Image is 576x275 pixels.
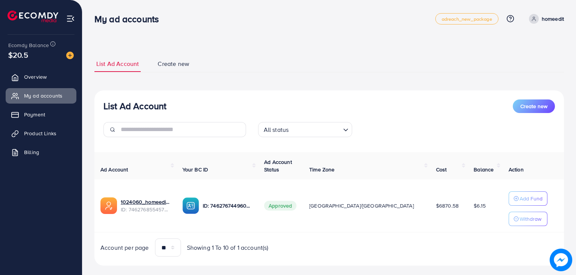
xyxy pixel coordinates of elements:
span: Billing [24,148,39,156]
button: Withdraw [509,212,547,226]
span: adreach_new_package [442,17,492,21]
p: homeedit [542,14,564,23]
span: Your BC ID [182,166,208,173]
span: List Ad Account [96,60,139,68]
span: Action [509,166,524,173]
a: homeedit [526,14,564,24]
span: All status [262,124,290,135]
span: Ad Account Status [264,158,292,173]
div: Search for option [258,122,352,137]
span: Ecomdy Balance [8,41,49,49]
img: ic-ba-acc.ded83a64.svg [182,197,199,214]
a: 1024060_homeedit7_1737561213516 [121,198,170,206]
span: Create new [520,102,547,110]
span: Payment [24,111,45,118]
div: <span class='underline'>1024060_homeedit7_1737561213516</span></br>7462768554572742672 [121,198,170,214]
a: Product Links [6,126,76,141]
span: Time Zone [309,166,334,173]
img: image [550,249,572,271]
a: Overview [6,69,76,84]
p: Add Fund [520,194,543,203]
img: image [66,52,74,59]
span: Balance [474,166,494,173]
span: Ad Account [100,166,128,173]
span: Cost [436,166,447,173]
span: Approved [264,201,296,211]
a: adreach_new_package [435,13,498,24]
a: Billing [6,145,76,160]
span: Create new [158,60,189,68]
h3: My ad accounts [94,14,165,24]
input: Search for option [291,123,340,135]
span: Overview [24,73,47,81]
span: Showing 1 To 10 of 1 account(s) [187,243,269,252]
span: $6.15 [474,202,486,209]
a: Payment [6,107,76,122]
span: Account per page [100,243,149,252]
h3: List Ad Account [103,101,166,112]
button: Create new [513,99,555,113]
span: ID: 7462768554572742672 [121,206,170,213]
span: $6870.58 [436,202,459,209]
button: Add Fund [509,191,547,206]
p: ID: 7462767449604177937 [203,201,252,210]
span: $20.5 [8,49,28,60]
p: Withdraw [520,214,541,223]
img: logo [8,11,58,22]
img: menu [66,14,75,23]
img: ic-ads-acc.e4c84228.svg [100,197,117,214]
span: Product Links [24,130,56,137]
span: [GEOGRAPHIC_DATA]/[GEOGRAPHIC_DATA] [309,202,414,209]
span: My ad accounts [24,92,62,99]
a: My ad accounts [6,88,76,103]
